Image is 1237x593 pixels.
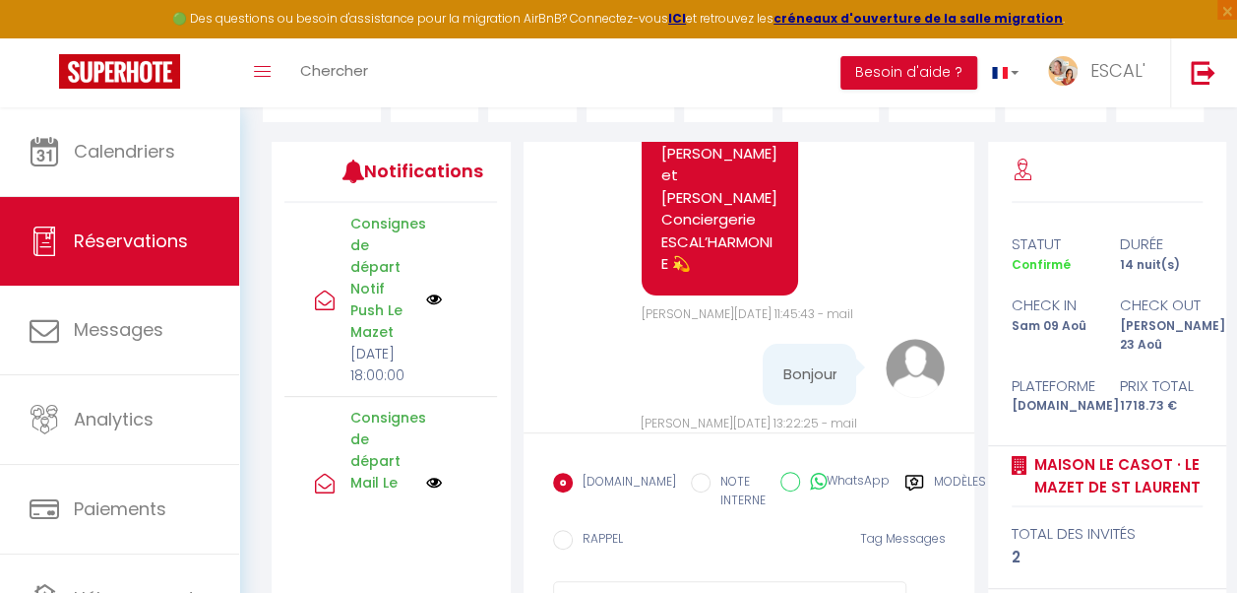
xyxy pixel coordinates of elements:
span: Chercher [300,60,368,81]
div: check out [1107,294,1215,317]
div: Sam 09 Aoû [999,317,1107,355]
label: NOTE INTERNE [711,473,766,510]
div: Prix total [1107,374,1215,398]
div: durée [1107,232,1215,256]
p: Consignes de départ Mail Le Mazet [350,407,413,515]
span: Paiements [74,496,166,521]
div: [PERSON_NAME] 23 Aoû [1107,317,1215,355]
h3: Notifications [364,149,453,193]
div: [DOMAIN_NAME] [999,397,1107,416]
span: Analytics [74,407,154,431]
img: logout [1191,60,1215,85]
a: ICI [668,10,686,27]
div: statut [999,232,1107,256]
span: Messages [74,317,163,342]
button: Besoin d'aide ? [840,56,977,90]
div: total des invités [1012,522,1203,546]
img: Super Booking [59,54,180,89]
span: Tag Messages [859,530,945,547]
label: WhatsApp [800,472,890,494]
label: Modèles [934,473,986,513]
img: NO IMAGE [426,475,442,491]
div: 14 nuit(s) [1107,256,1215,275]
a: Chercher [285,38,383,107]
label: RAPPEL [573,530,623,552]
div: check in [999,294,1107,317]
img: ... [1048,56,1078,86]
img: NO IMAGE [426,292,442,307]
img: avatar.png [886,339,945,398]
div: 2 [1012,546,1203,569]
span: Réservations [74,229,188,253]
label: [DOMAIN_NAME] [573,473,676,494]
span: [PERSON_NAME][DATE] 11:45:43 - mail [642,305,853,322]
pre: Bonjour [782,363,836,386]
p: [DATE] 18:00:00 [350,343,413,386]
span: Calendriers [74,139,175,164]
div: Plateforme [999,374,1107,398]
a: créneaux d'ouverture de la salle migration [773,10,1063,27]
span: [PERSON_NAME][DATE] 13:22:25 - mail [640,415,856,431]
p: Consignes de départ Notif Push Le Mazet [350,213,413,343]
div: 1718.73 € [1107,397,1215,416]
a: ... ESCAL' [1033,38,1170,107]
button: Ouvrir le widget de chat LiveChat [16,8,75,67]
span: ESCAL' [1090,58,1145,83]
span: Confirmé [1012,256,1071,273]
a: Maison le CASOT · Le Mazet de St Laurent [1027,453,1203,499]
